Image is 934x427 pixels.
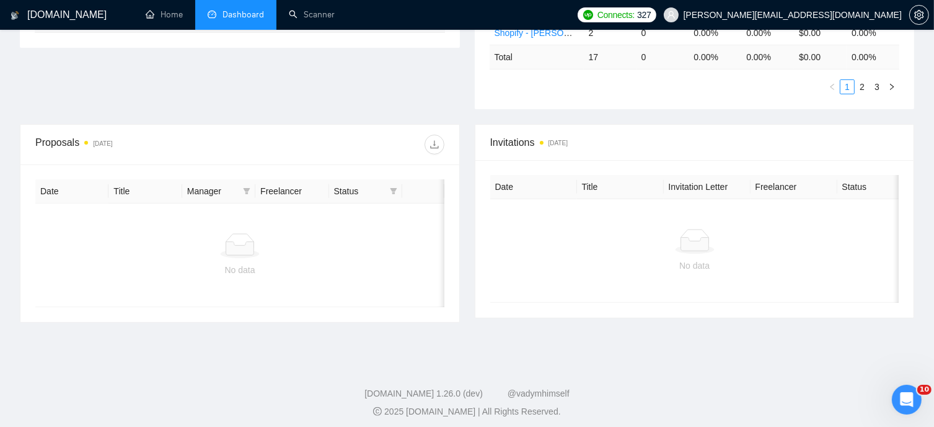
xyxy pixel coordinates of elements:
a: 2 [855,80,869,94]
span: 327 [637,8,651,22]
td: 0 [637,45,689,69]
th: Invitation Letter [664,175,751,199]
button: right [884,79,899,94]
span: setting [910,10,928,20]
td: 0.00 % [741,45,794,69]
td: $ 0.00 [794,45,847,69]
button: setting [909,5,929,25]
th: Date [35,179,108,204]
td: 0.00% [741,20,794,45]
td: 0.00 % [847,45,899,69]
button: left [825,79,840,94]
th: Freelancer [255,179,328,204]
span: Status [334,184,385,198]
li: 1 [840,79,855,94]
a: @vadymhimself [508,389,570,398]
a: Shopify - [PERSON_NAME] [495,28,602,38]
li: Next Page [884,79,899,94]
td: 0.00% [847,20,899,45]
img: logo [11,6,19,25]
div: No data [45,263,434,277]
span: filter [387,182,400,200]
span: user [667,11,676,19]
button: download [425,135,444,155]
time: [DATE] [549,140,568,146]
span: 10 [917,385,932,395]
time: [DATE] [93,140,112,147]
a: setting [909,10,929,20]
span: Dashboard [222,9,264,20]
span: dashboard [208,10,216,19]
span: Invitations [490,135,899,150]
span: filter [243,187,250,195]
div: No data [500,259,889,272]
span: filter [240,182,253,200]
span: download [425,140,444,150]
th: Title [577,175,664,199]
span: left [829,83,836,91]
td: 17 [584,45,637,69]
img: upwork-logo.png [583,10,593,20]
th: Status [837,175,924,199]
a: 3 [870,80,884,94]
td: 0.00 % [689,45,741,69]
td: 0.00% [689,20,741,45]
td: Total [490,45,584,69]
span: filter [390,187,397,195]
td: 2 [584,20,637,45]
span: Connects: [597,8,635,22]
td: $0.00 [794,20,847,45]
li: Previous Page [825,79,840,94]
span: right [888,83,896,91]
th: Manager [182,179,255,204]
span: Manager [187,184,238,198]
span: copyright [373,407,382,416]
div: Proposals [35,135,240,155]
td: 0 [637,20,689,45]
li: 3 [870,79,884,94]
th: Title [108,179,182,204]
div: 2025 [DOMAIN_NAME] | All Rights Reserved. [10,405,924,418]
th: Freelancer [751,175,837,199]
a: 1 [840,80,854,94]
iframe: Intercom live chat [892,385,922,415]
li: 2 [855,79,870,94]
a: searchScanner [289,9,335,20]
a: [DOMAIN_NAME] 1.26.0 (dev) [364,389,483,398]
a: homeHome [146,9,183,20]
th: Date [490,175,577,199]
